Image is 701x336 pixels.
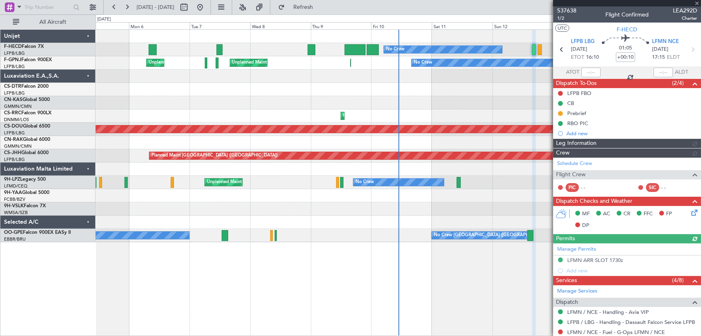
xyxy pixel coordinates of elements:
div: Planned Maint [GEOGRAPHIC_DATA] ([GEOGRAPHIC_DATA]) [151,150,278,162]
span: CS-RRC [4,111,21,115]
span: 16:10 [586,54,599,62]
a: Manage Services [557,287,597,295]
span: (4/8) [672,276,684,284]
div: LFPB FBO [567,90,591,97]
div: Fri 10 [371,22,432,29]
span: LEA292D [673,6,697,15]
a: CS-JHHGlobal 6000 [4,150,49,155]
button: Refresh [274,1,323,14]
a: CS-RRCFalcon 900LX [4,111,51,115]
span: (2/4) [672,79,684,87]
a: WMSA/SZB [4,210,28,216]
a: 9H-VSLKFalcon 7X [4,204,46,208]
a: LFMN / NCE - Fuel - G-Ops LFMN / NCE [567,329,665,336]
div: Flight Confirmed [605,11,649,19]
span: OO-GPE [4,230,23,235]
span: ATOT [566,68,579,76]
span: [DATE] - [DATE] [137,4,174,11]
span: Dispatch To-Dos [556,79,597,88]
span: Dispatch [556,298,578,307]
span: CR [623,210,630,218]
span: LFMN NCE [652,38,679,46]
a: LFPB / LBG - Handling - Dassault Falcon Service LFPB [567,319,695,326]
div: Sun 5 [69,22,129,29]
div: No Crew [GEOGRAPHIC_DATA] ([GEOGRAPHIC_DATA] National) [434,229,568,241]
a: DNMM/LOS [4,117,29,123]
span: DP [582,222,589,230]
span: 9H-LPZ [4,177,20,182]
a: LFMN / NCE - Handling - Avia VIP [567,309,649,315]
span: 01:05 [619,44,632,52]
div: Mon 6 [129,22,190,29]
a: EBBR/BRU [4,236,26,242]
a: CN-KASGlobal 5000 [4,97,50,102]
span: Refresh [286,4,320,10]
span: Services [556,276,577,285]
button: All Aircraft [9,16,87,29]
span: ELDT [667,54,680,62]
a: LFPB/LBG [4,130,25,136]
div: Unplanned Maint [GEOGRAPHIC_DATA] ([GEOGRAPHIC_DATA]) [149,57,281,69]
div: No Crew [386,43,405,56]
a: 9H-LPZLegacy 500 [4,177,46,182]
span: 9H-VSLK [4,204,24,208]
div: Prebrief [567,110,586,117]
span: F-HECD [4,44,22,49]
span: CN-RAK [4,137,23,142]
div: CB [567,100,574,107]
a: CN-RAKGlobal 6000 [4,137,50,142]
span: CN-KAS [4,97,22,102]
div: No Crew [414,57,432,69]
span: FP [666,210,672,218]
span: CS-JHH [4,150,21,155]
a: CS-DTRFalcon 2000 [4,84,49,89]
a: GMMN/CMN [4,103,32,109]
div: Thu 9 [311,22,372,29]
a: GMMN/CMN [4,143,32,149]
a: F-GPNJFalcon 900EX [4,58,52,62]
span: CS-DOU [4,124,23,129]
a: F-HECDFalcon 7X [4,44,44,49]
a: LFPB/LBG [4,90,25,96]
div: No Crew [356,176,374,188]
div: Sun 12 [493,22,553,29]
span: Charter [673,15,697,22]
span: ALDT [675,68,688,76]
a: LFMD/CEQ [4,183,27,189]
a: LFPB/LBG [4,64,25,70]
div: RBO PIC [567,120,588,127]
a: CS-DOUGlobal 6500 [4,124,50,129]
span: 537638 [557,6,576,15]
span: FFC [644,210,653,218]
span: F-HECD [617,25,638,34]
span: [DATE] [652,45,668,54]
a: LFPB/LBG [4,50,25,56]
a: FCBB/BZV [4,196,25,202]
a: 9H-YAAGlobal 5000 [4,190,49,195]
span: AC [603,210,610,218]
a: OO-GPEFalcon 900EX EASy II [4,230,71,235]
span: ETOT [571,54,584,62]
div: Sat 11 [432,22,493,29]
div: Planned Maint Lagos ([PERSON_NAME]) [343,110,426,122]
div: Unplanned Maint Nice ([GEOGRAPHIC_DATA]) [207,176,302,188]
div: [DATE] [97,16,111,23]
span: Dispatch Checks and Weather [556,197,632,206]
div: Unplanned Maint [GEOGRAPHIC_DATA] ([GEOGRAPHIC_DATA]) [232,57,364,69]
span: F-GPNJ [4,58,21,62]
span: 9H-YAA [4,190,22,195]
span: LFPB LBG [571,38,595,46]
a: LFPB/LBG [4,157,25,163]
span: CS-DTR [4,84,21,89]
span: MF [582,210,590,218]
span: [DATE] [571,45,587,54]
span: 17:15 [652,54,665,62]
div: Wed 8 [250,22,311,29]
span: All Aircraft [21,19,85,25]
input: Trip Number [25,1,71,13]
div: Add new [566,130,697,137]
div: Tue 7 [190,22,250,29]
